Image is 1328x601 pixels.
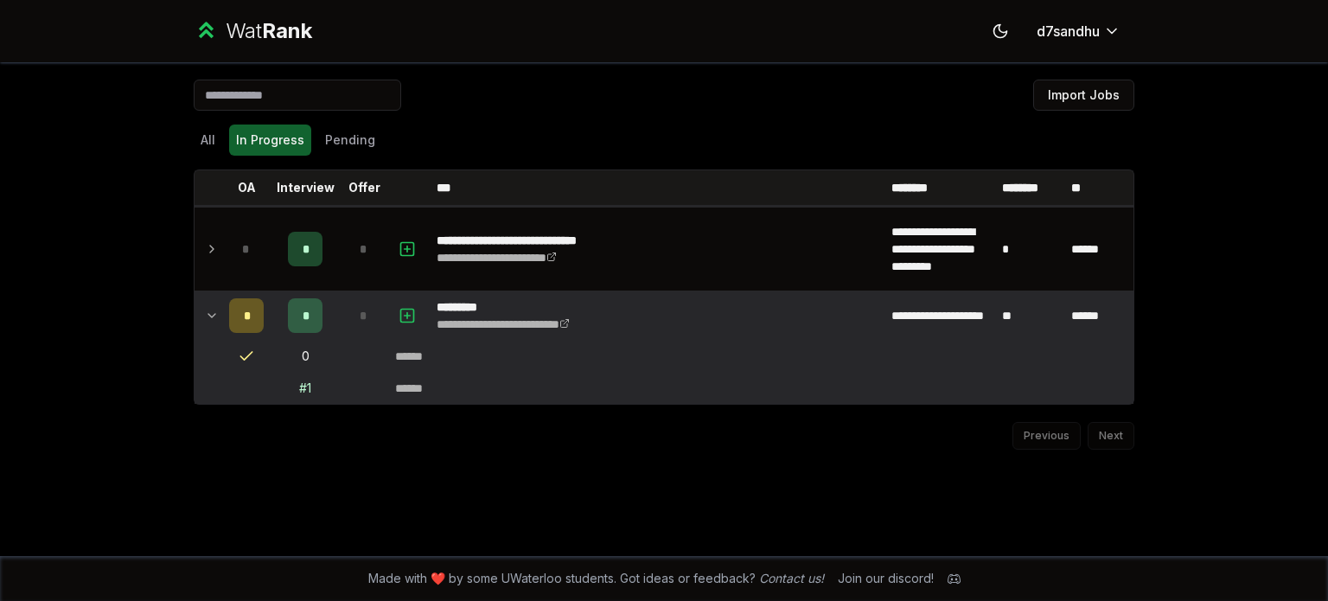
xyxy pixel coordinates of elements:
[1023,16,1134,47] button: d7sandhu
[348,179,380,196] p: Offer
[238,179,256,196] p: OA
[318,125,382,156] button: Pending
[194,17,312,45] a: WatRank
[262,18,312,43] span: Rank
[277,179,335,196] p: Interview
[759,571,824,585] a: Contact us!
[1033,80,1134,111] button: Import Jobs
[838,570,934,587] div: Join our discord!
[229,125,311,156] button: In Progress
[194,125,222,156] button: All
[299,380,311,397] div: # 1
[368,570,824,587] span: Made with ❤️ by some UWaterloo students. Got ideas or feedback?
[226,17,312,45] div: Wat
[271,341,340,372] td: 0
[1037,21,1100,42] span: d7sandhu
